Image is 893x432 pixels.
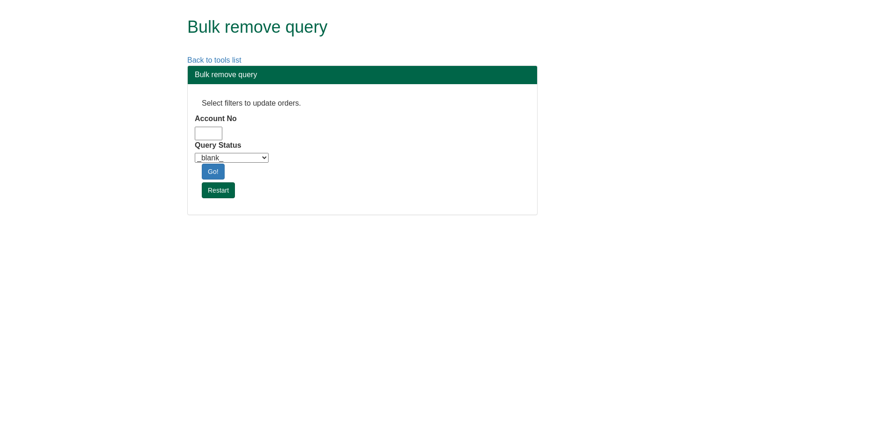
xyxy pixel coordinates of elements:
[202,164,225,180] a: Go!
[202,182,235,198] a: Restart
[187,18,685,36] h1: Bulk remove query
[187,56,241,64] a: Back to tools list
[195,71,530,79] h3: Bulk remove query
[202,98,523,109] p: Select filters to update orders.
[195,114,237,124] label: Account No
[195,140,241,151] label: Query Status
